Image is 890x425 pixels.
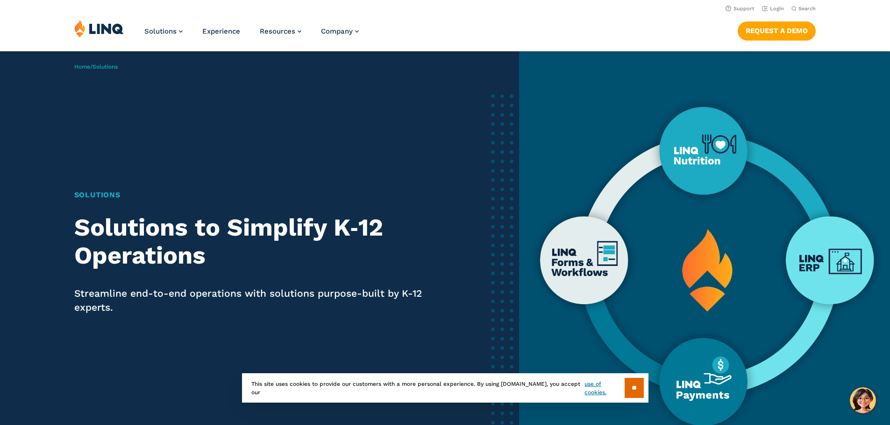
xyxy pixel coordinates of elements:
[74,63,118,70] span: /
[74,63,90,70] a: Home
[144,20,359,50] nav: Primary Navigation
[74,214,425,270] h2: Solutions to Simplify K‑12 Operations
[144,27,183,35] a: Solutions
[321,27,359,35] a: Company
[584,380,624,397] a: use of cookies.
[144,27,177,35] span: Solutions
[321,27,353,35] span: Company
[260,27,295,35] span: Resources
[791,5,816,12] button: Open Search Bar
[260,27,301,35] a: Resources
[738,20,816,40] nav: Button Navigation
[798,6,816,12] span: Search
[74,286,425,314] p: Streamline end-to-end operations with solutions purpose-built by K-12 experts.
[242,373,648,403] div: This site uses cookies to provide our customers with a more personal experience. By using [DOMAIN...
[202,27,240,35] a: Experience
[762,6,784,12] a: Login
[74,189,425,201] h1: Solutions
[726,6,755,12] a: Support
[738,21,816,40] a: Request a Demo
[850,387,876,413] button: Hello, have a question? Let’s chat.
[74,20,124,37] img: LINQ | K‑12 Software
[93,63,118,70] span: Solutions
